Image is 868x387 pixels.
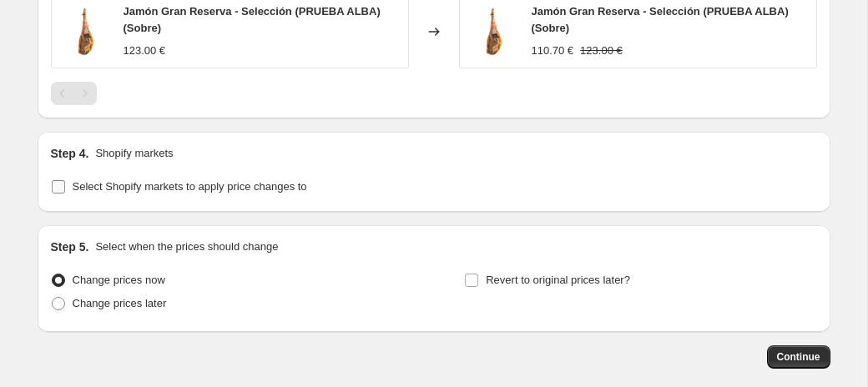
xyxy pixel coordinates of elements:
[60,7,110,57] img: Jamon-Gran-Reserva---Seleccion-ENRIQUE-TOMAS-1695367593488_80x.jpg
[124,43,166,59] div: 123.00 €
[580,43,623,59] strike: 123.00 €
[51,239,89,255] h2: Step 5.
[486,274,630,286] span: Revert to original prices later?
[468,7,518,57] img: Jamon-Gran-Reserva---Seleccion-ENRIQUE-TOMAS-1695367593488_80x.jpg
[532,5,789,34] span: Jamón Gran Reserva - Selección (PRUEBA ALBA) (Sobre)
[95,239,278,255] p: Select when the prices should change
[73,297,167,309] span: Change prices later
[73,180,307,193] span: Select Shopify markets to apply price changes to
[73,274,165,286] span: Change prices now
[51,82,97,105] nav: Pagination
[777,350,820,364] span: Continue
[95,145,173,162] p: Shopify markets
[532,43,574,59] div: 110.70 €
[767,345,830,369] button: Continue
[124,5,381,34] span: Jamón Gran Reserva - Selección (PRUEBA ALBA) (Sobre)
[51,145,89,162] h2: Step 4.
